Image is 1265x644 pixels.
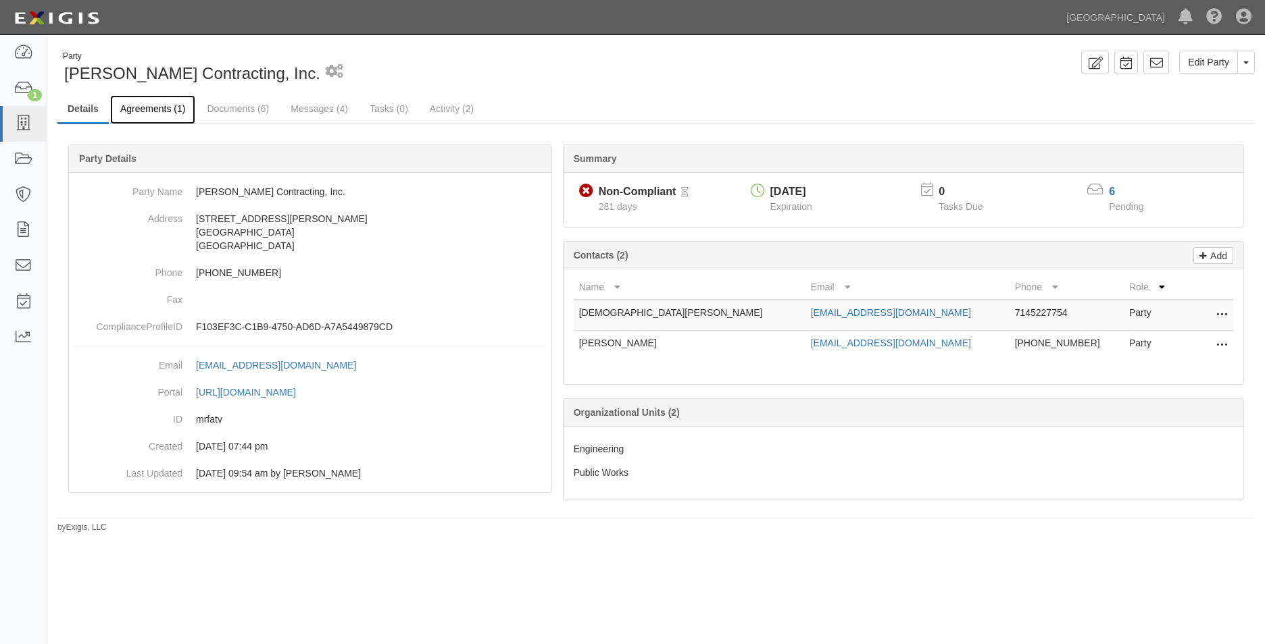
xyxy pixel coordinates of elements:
[66,522,107,532] a: Exigis, LLC
[74,286,182,306] dt: Fax
[74,352,182,372] dt: Email
[74,433,546,460] dd: 08/05/2024 07:44 pm
[574,153,617,164] b: Summary
[57,95,109,124] a: Details
[74,313,182,333] dt: ComplianceProfileID
[599,201,637,212] span: Since 12/10/2024
[1179,51,1238,74] a: Edit Party
[1207,248,1227,263] p: Add
[574,407,680,418] b: Organizational Units (2)
[939,184,999,200] p: 0
[74,259,546,286] dd: [PHONE_NUMBER]
[74,379,182,399] dt: Portal
[326,65,343,79] i: 1 scheduled workflow
[196,387,311,398] a: [URL][DOMAIN_NAME]
[574,275,805,300] th: Name
[574,467,628,478] span: Public Works
[74,205,546,259] dd: [STREET_ADDRESS][PERSON_NAME] [GEOGRAPHIC_DATA] [GEOGRAPHIC_DATA]
[1206,9,1222,26] i: Help Center - Complianz
[74,433,182,453] dt: Created
[74,259,182,279] dt: Phone
[10,6,103,30] img: logo-5460c22ac91f19d4615b14bd174203de0afe785f0fc80cf4dbbc73dc1793850b.png
[74,178,546,205] dd: [PERSON_NAME] Contracting, Inc.
[74,178,182,198] dt: Party Name
[770,184,812,200] div: [DATE]
[1109,201,1143,212] span: Pending
[74,406,546,433] dd: mrfatv
[1124,331,1179,361] td: Party
[420,95,484,122] a: Activity (2)
[110,95,195,124] a: Agreements (1)
[574,331,805,361] td: [PERSON_NAME]
[197,95,279,122] a: Documents (6)
[805,275,1010,300] th: Email
[599,184,676,200] div: Non-Compliant
[64,64,320,82] span: [PERSON_NAME] Contracting, Inc.
[811,338,971,348] a: [EMAIL_ADDRESS][DOMAIN_NAME]
[574,250,628,261] b: Contacts (2)
[1193,247,1233,264] a: Add
[681,188,689,197] i: Pending Review
[196,320,546,333] p: F103EF3C-C1B9-4750-AD6D-A7A5449879CD
[1010,300,1124,331] td: 7145227754
[1010,331,1124,361] td: [PHONE_NUMBER]
[1124,300,1179,331] td: Party
[359,95,418,122] a: Tasks (0)
[1109,186,1115,197] a: 6
[196,360,371,371] a: [EMAIL_ADDRESS][DOMAIN_NAME]
[280,95,358,122] a: Messages (4)
[939,201,983,212] span: Tasks Due
[74,406,182,426] dt: ID
[57,51,646,85] div: Copp Contracting, Inc.
[574,300,805,331] td: [DEMOGRAPHIC_DATA][PERSON_NAME]
[770,201,812,212] span: Expiration
[1060,4,1172,31] a: [GEOGRAPHIC_DATA]
[74,460,182,480] dt: Last Updated
[79,153,137,164] b: Party Details
[74,460,546,487] dd: 12/10/2024 09:54 am by Alma Sandoval
[574,444,624,454] span: Engineering
[1010,275,1124,300] th: Phone
[811,307,971,318] a: [EMAIL_ADDRESS][DOMAIN_NAME]
[1124,275,1179,300] th: Role
[57,522,107,533] small: by
[196,358,356,372] div: [EMAIL_ADDRESS][DOMAIN_NAME]
[74,205,182,225] dt: Address
[28,89,42,101] div: 1
[63,51,320,62] div: Party
[579,184,593,198] i: Non-Compliant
